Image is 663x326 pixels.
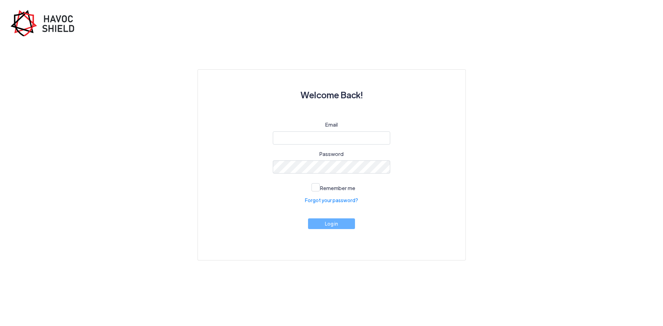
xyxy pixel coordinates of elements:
[308,218,355,229] button: Log in
[325,121,338,129] label: Email
[320,185,355,191] span: Remember me
[305,197,358,204] a: Forgot your password?
[214,86,449,103] h3: Welcome Back!
[319,150,344,158] label: Password
[10,10,79,36] img: havoc-shield-register-logo.png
